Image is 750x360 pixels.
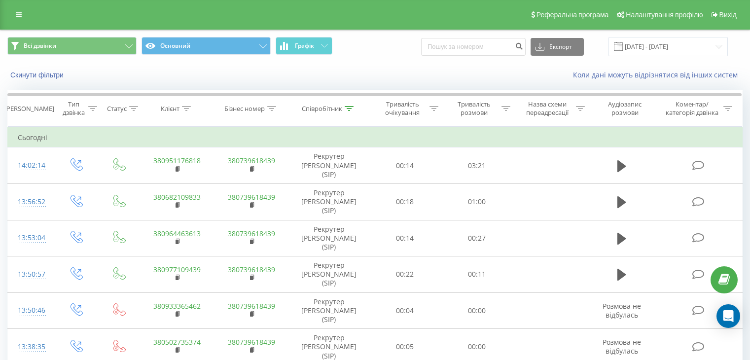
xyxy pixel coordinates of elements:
a: 380933365462 [153,301,201,311]
td: 00:18 [369,183,441,220]
td: 00:14 [369,147,441,184]
a: 380739618439 [228,301,275,311]
td: 00:14 [369,220,441,256]
div: Аудіозапис розмови [596,100,654,117]
td: Рекрутер [PERSON_NAME] (SIP) [289,292,369,329]
div: Тип дзвінка [62,100,85,117]
div: Клієнт [161,105,179,113]
td: 00:04 [369,292,441,329]
button: Всі дзвінки [7,37,137,55]
div: Коментар/категорія дзвінка [663,100,721,117]
td: 00:27 [441,220,512,256]
span: Розмова не відбулась [603,301,641,320]
div: Бізнес номер [224,105,265,113]
div: Назва схеми переадресації [522,100,573,117]
a: Коли дані можуть відрізнятися вiд інших систем [573,70,743,79]
a: 380739618439 [228,156,275,165]
span: Реферальна програма [536,11,609,19]
td: 00:00 [441,292,512,329]
span: Вихід [719,11,737,19]
a: 380977109439 [153,265,201,274]
span: Графік [295,42,314,49]
a: 380739618439 [228,192,275,202]
a: 380739618439 [228,265,275,274]
td: Рекрутер [PERSON_NAME] (SIP) [289,220,369,256]
td: Сьогодні [8,128,743,147]
td: 00:22 [369,256,441,293]
div: 13:53:04 [18,228,44,248]
a: 380964463613 [153,229,201,238]
a: 380682109833 [153,192,201,202]
input: Пошук за номером [421,38,526,56]
button: Графік [276,37,332,55]
div: 13:50:57 [18,265,44,284]
div: Open Intercom Messenger [716,304,740,328]
td: Рекрутер [PERSON_NAME] (SIP) [289,183,369,220]
span: Налаштування профілю [626,11,703,19]
div: 14:02:14 [18,156,44,175]
div: Статус [107,105,127,113]
div: Тривалість розмови [450,100,499,117]
a: 380951176818 [153,156,201,165]
td: Рекрутер [PERSON_NAME] (SIP) [289,147,369,184]
a: 380739618439 [228,229,275,238]
a: 380502735374 [153,337,201,347]
div: Тривалість очікування [378,100,428,117]
td: 03:21 [441,147,512,184]
div: 13:56:52 [18,192,44,212]
button: Експорт [531,38,584,56]
td: Рекрутер [PERSON_NAME] (SIP) [289,256,369,293]
div: 13:38:35 [18,337,44,357]
span: Всі дзвінки [24,42,56,50]
button: Скинути фільтри [7,71,69,79]
div: Співробітник [302,105,342,113]
td: 00:11 [441,256,512,293]
span: Розмова не відбулась [603,337,641,356]
a: 380739618439 [228,337,275,347]
button: Основний [142,37,271,55]
td: 01:00 [441,183,512,220]
div: [PERSON_NAME] [4,105,54,113]
div: 13:50:46 [18,301,44,320]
